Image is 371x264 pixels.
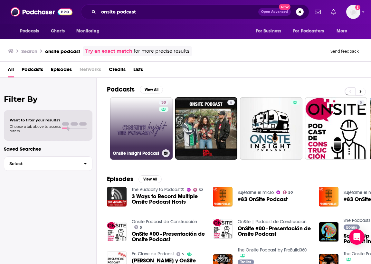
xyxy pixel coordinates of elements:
a: En Clave de Podcast [132,251,174,257]
a: Lists [133,64,143,77]
img: OnSite #00 - Presentación de Onsite Podcast [213,219,233,239]
a: 5 [305,97,367,160]
a: She Podcasts [344,218,370,223]
span: Trailer [240,260,251,264]
img: Setting Up For Onsite Podcast Interviews [319,222,338,242]
a: Show notifications dropdown [312,6,323,17]
span: Podcasts [20,27,39,36]
a: Credits [109,64,126,77]
span: Charts [51,27,65,36]
a: Sujétame el micro [238,190,274,195]
a: 30 [159,100,168,105]
span: Monitoring [76,27,99,36]
p: Saved Searches [4,146,92,152]
span: 6 [230,100,232,106]
h2: Podcasts [107,85,135,93]
a: Onsite Podcast de Construcción [132,219,197,224]
span: More [337,27,347,36]
a: 6 [175,97,238,160]
span: 5 [140,226,142,229]
h3: Search [21,48,37,54]
a: Try an exact match [85,48,132,55]
a: #83 OnSite Podcast [238,197,288,202]
span: Select [4,162,79,166]
svg: Add a profile image [355,5,360,10]
button: open menu [332,25,356,37]
span: For Business [256,27,281,36]
a: Episodes [51,64,72,77]
img: #83 OnSite Podcast [319,187,338,207]
a: 52 [193,188,203,192]
button: open menu [251,25,289,37]
a: PodcastsView All [107,85,163,93]
button: open menu [289,25,333,37]
button: View All [138,175,162,183]
span: 5 [360,100,362,106]
span: Networks [80,64,101,77]
a: The Onsite Podcast by ProBuild360 [238,247,307,253]
a: 30Onsite Insight Podcast [110,97,173,160]
span: 5 [182,253,184,256]
span: Logged in as heidi.egloff [346,5,360,19]
span: For Podcasters [293,27,324,36]
a: Charts [47,25,69,37]
button: Select [4,156,92,171]
a: 3 Ways to Record Multiple Onsite Podcast Hosts [132,194,205,205]
button: open menu [15,25,47,37]
img: Podchaser - Follow, Share and Rate Podcasts [11,6,72,18]
span: Choose a tab above to access filters. [10,124,61,133]
a: 5 [357,100,365,105]
input: Search podcasts, credits, & more... [99,7,258,17]
a: 5 [176,252,185,256]
span: Want to filter your results? [10,118,61,122]
a: OnSite | Podcast de Construcción [238,219,307,224]
button: open menu [72,25,108,37]
a: Podcasts [22,64,43,77]
span: Open Advanced [261,10,288,13]
a: 5 [134,225,142,229]
h2: Episodes [107,175,133,183]
a: The Audacity to Podcast® [132,187,184,192]
a: OnSite #00 - Presentación de Onsite Podcast [238,226,311,237]
img: #83 OnSite Podcast [213,187,233,207]
button: Send feedback [328,48,361,54]
button: Show profile menu [346,5,360,19]
a: 6 [227,100,235,105]
span: Bonus [346,225,357,229]
span: 50 [288,191,293,194]
a: EpisodesView All [107,175,162,183]
span: New [279,4,290,10]
img: User Profile [346,5,360,19]
span: 30 [161,100,166,106]
span: for more precise results [134,48,189,55]
span: 52 [199,189,203,191]
h3: onsite podcast [45,48,80,54]
a: Show notifications dropdown [328,6,338,17]
a: All [8,64,14,77]
img: OnSite #00 - Presentación de Onsite Podcast [107,222,127,242]
div: Search podcasts, credits, & more... [81,4,309,19]
button: View All [140,86,163,93]
h3: Onsite Insight Podcast [113,151,159,156]
a: 50 [283,190,293,194]
div: Open Intercom Messenger [349,229,365,245]
button: Open AdvancedNew [258,8,291,16]
a: OnSite #00 - Presentación de Onsite Podcast [132,231,205,242]
img: 3 Ways to Record Multiple Onsite Podcast Hosts [107,187,127,207]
